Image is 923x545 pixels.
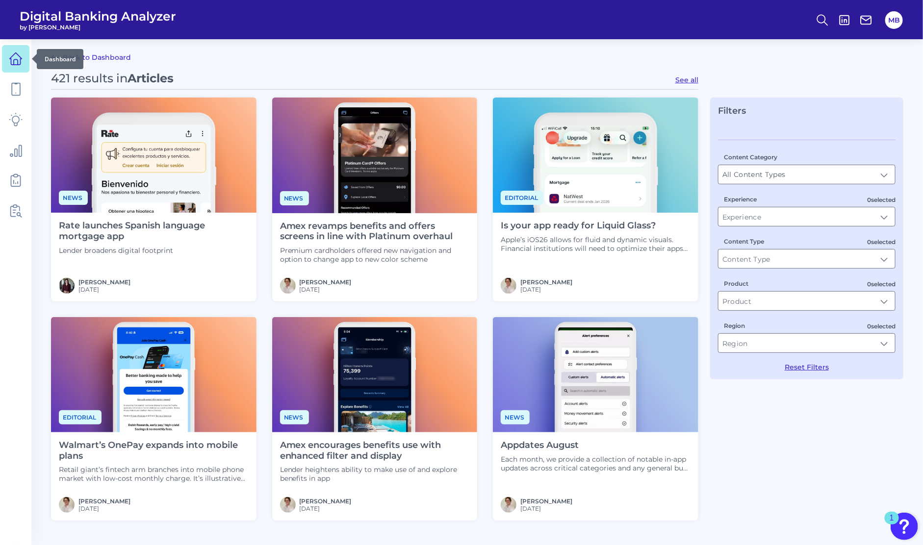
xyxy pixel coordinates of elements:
span: Filters [718,105,746,116]
a: Back to Dashboard [51,51,131,63]
p: Apple’s iOS26 allows for fluid and dynamic visuals. Financial institutions will need to optimize ... [501,235,691,253]
div: 421 results in [51,71,174,85]
a: [PERSON_NAME] [78,278,130,286]
span: Digital Banking Analyzer [20,9,176,24]
span: [DATE] [78,505,130,512]
a: News [280,412,309,421]
h4: Appdates August [501,440,691,451]
img: MIchael McCaw [280,497,296,513]
span: [DATE] [520,505,572,512]
span: News [59,191,88,205]
h4: Rate launches Spanish language mortgage app [59,221,249,242]
h4: Amex revamps benefits and offers screens in line with Platinum overhaul [280,221,470,242]
p: Premium cardholders offered new navigation and option to change app to new color scheme [280,246,470,264]
span: [DATE] [300,286,352,293]
button: See all [675,75,698,84]
span: Editorial [501,191,543,205]
img: MIchael McCaw [59,497,75,513]
p: Lender heightens ability to make use of and explore benefits in app [280,465,470,483]
h4: Is your app ready for Liquid Glass? [501,221,691,231]
button: Open Resource Center, 1 new notification [891,513,918,540]
a: News [501,412,530,421]
span: [DATE] [300,505,352,512]
a: [PERSON_NAME] [520,497,572,505]
img: News - Phone.png [272,98,478,213]
img: RNFetchBlobTmp_0b8yx2vy2p867rz195sbp4h.png [59,278,75,294]
label: Experience [724,196,757,203]
img: News - Phone (3).png [51,317,256,432]
h4: Amex encourages benefits use with enhanced filter and display [280,440,470,461]
input: Region [718,334,895,352]
span: News [280,191,309,205]
a: [PERSON_NAME] [300,497,352,505]
input: Content Type [718,249,895,268]
label: Content Type [724,238,764,245]
button: MB [885,11,903,29]
input: Product [718,292,895,310]
img: Appdates - Phone.png [493,317,698,432]
span: Editorial [59,410,102,424]
img: MIchael McCaw [280,278,296,294]
span: News [280,410,309,424]
img: News - Phone Zoom In.png [51,98,256,213]
h4: Walmart’s OnePay expands into mobile plans [59,440,249,461]
label: Product [724,280,748,287]
a: [PERSON_NAME] [520,278,572,286]
p: Each month, we provide a collection of notable in-app updates across critical categories and any ... [501,455,691,472]
label: Region [724,322,745,329]
a: News [59,193,88,202]
span: by [PERSON_NAME] [20,24,176,31]
div: Dashboard [37,49,83,69]
img: MIchael McCaw [501,497,516,513]
div: 1 [890,518,894,531]
span: News [501,410,530,424]
label: Content Category [724,153,777,161]
img: News - Phone (4).png [272,317,478,433]
img: MIchael McCaw [501,278,516,294]
span: [DATE] [78,286,130,293]
span: Articles [128,71,174,85]
a: [PERSON_NAME] [78,497,130,505]
span: [DATE] [520,286,572,293]
a: Editorial [501,193,543,202]
p: Lender broadens digital footprint [59,246,249,255]
a: [PERSON_NAME] [300,278,352,286]
button: Reset Filters [785,363,829,372]
p: Retail giant’s fintech arm branches into mobile phone market with low-cost monthly charge. It’s i... [59,465,249,483]
a: Editorial [59,412,102,421]
a: News [280,193,309,202]
img: Editorial - Phone Zoom In.png [493,98,698,213]
input: Experience [718,207,895,226]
